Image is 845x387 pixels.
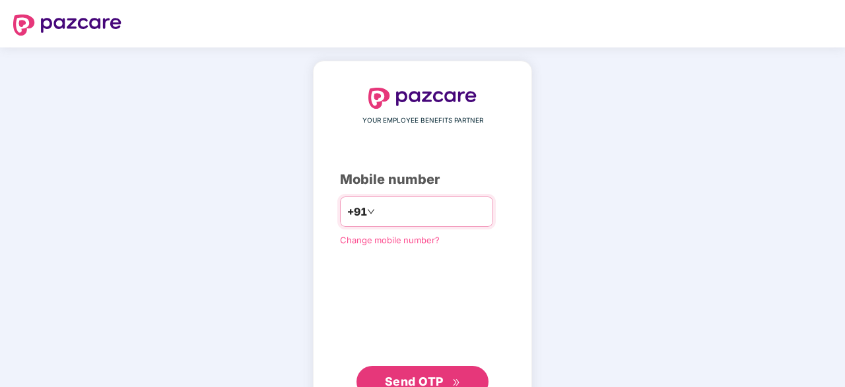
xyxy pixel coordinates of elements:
span: YOUR EMPLOYEE BENEFITS PARTNER [362,115,483,126]
div: Mobile number [340,169,505,190]
span: double-right [452,378,461,387]
a: Change mobile number? [340,235,440,245]
span: +91 [347,204,367,220]
span: down [367,208,375,216]
img: logo [13,15,121,36]
img: logo [368,88,477,109]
